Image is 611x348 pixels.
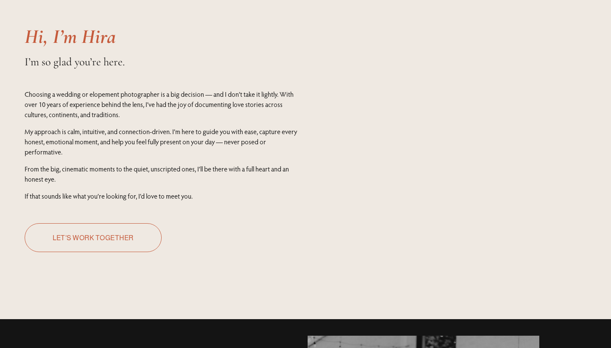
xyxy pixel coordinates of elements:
a: Let's work together [25,223,162,252]
p: My approach is calm, intuitive, and connection-driven. I’m here to guide you with ease, capture e... [25,126,303,157]
p: If that sounds like what you’re looking for, I’d love to meet you. [25,191,303,201]
em: Hi, I’m Hira [25,24,116,49]
h4: I’m so glad you’re here. [25,56,327,69]
p: Choosing a wedding or elopement photographer is a big decision — and I don’t take it lightly. Wit... [25,89,303,120]
iframe: Intro_thHirandthenow [355,28,468,229]
p: From the big, cinematic moments to the quiet, unscripted ones, I’ll be there with a full heart an... [25,164,303,184]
